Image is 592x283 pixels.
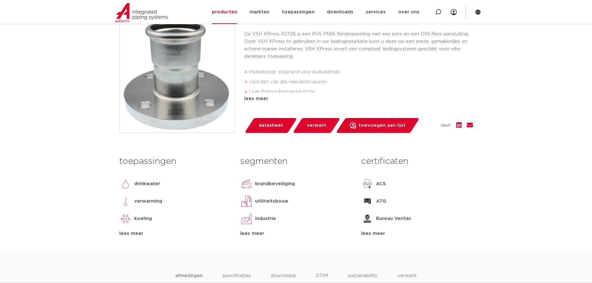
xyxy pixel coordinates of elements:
[249,77,473,87] li: voorzien van alle relevante keuren
[244,95,473,103] div: lees meer
[120,18,234,133] img: Product Image for VSH XPress RVS flenskoppeling PN10/16 108 DN100
[376,198,386,205] p: ATG
[134,215,152,222] p: koeling
[255,215,276,222] p: industrie
[134,180,160,188] p: drinkwater
[361,230,473,237] div: lees meer
[255,198,288,205] p: utiliteitsbouw
[376,215,411,222] p: Bureau Veritas
[119,230,231,237] div: lees meer
[240,195,253,208] img: utiliteitsbouw
[134,198,162,205] p: verwarming
[240,230,352,237] div: lees meer
[244,30,473,60] p: De VSH XPress R2726 is een RVS PN16 flenskoppeling met een pers en een DIN flens aansluiting. Doo...
[361,195,374,208] img: ATG
[361,212,374,225] img: Bureau Veritas
[119,155,231,168] h3: toepassingen
[259,121,283,130] span: datasheet
[361,178,374,190] img: ACS
[119,195,132,208] img: verwarming
[119,178,132,190] img: drinkwater
[240,155,352,168] h3: segmenten
[249,67,473,77] li: insteekstop: stoprand voor buisuiteinde
[441,122,451,129] span: deel:
[361,155,473,168] h3: certificaten
[240,178,253,190] img: brandbeveiliging
[240,212,253,225] img: industrie
[292,118,340,133] a: verwant
[376,180,386,188] p: ACS
[307,121,326,130] span: verwant
[119,212,132,225] img: koeling
[244,118,297,133] a: datasheet
[249,87,473,97] li: Leak Before Pressed-functie
[255,180,295,188] p: brandbeveiliging
[359,121,406,130] span: toevoegen aan lijst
